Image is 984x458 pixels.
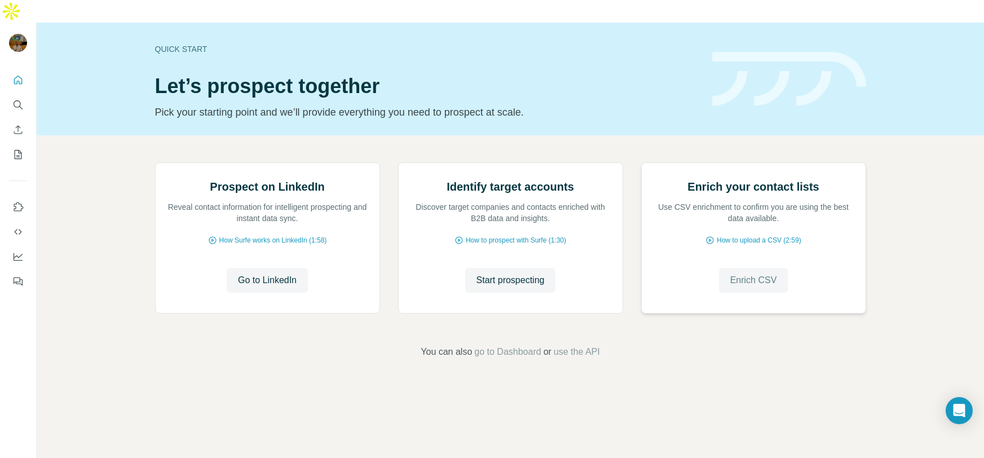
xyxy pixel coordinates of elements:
[9,144,27,165] button: My lists
[155,75,699,98] h1: Let’s prospect together
[465,268,556,293] button: Start prospecting
[544,345,551,359] span: or
[9,95,27,115] button: Search
[9,120,27,140] button: Enrich CSV
[9,70,27,90] button: Quick start
[712,52,866,107] img: banner
[410,201,611,224] p: Discover target companies and contacts enriched with B2B data and insights.
[554,345,600,359] button: use the API
[653,201,854,224] p: Use CSV enrichment to confirm you are using the best data available.
[9,34,27,52] img: Avatar
[9,197,27,217] button: Use Surfe on LinkedIn
[210,179,324,195] h2: Prospect on LinkedIn
[167,201,368,224] p: Reveal contact information for intelligent prospecting and instant data sync.
[717,235,801,245] span: How to upload a CSV (2:59)
[447,179,574,195] h2: Identify target accounts
[9,246,27,267] button: Dashboard
[687,179,819,195] h2: Enrich your contact lists
[474,345,541,359] button: go to Dashboard
[466,235,566,245] span: How to prospect with Surfe (1:30)
[155,43,699,55] div: Quick start
[155,104,699,120] p: Pick your starting point and we’ll provide everything you need to prospect at scale.
[719,268,788,293] button: Enrich CSV
[238,274,297,287] span: Go to LinkedIn
[476,274,545,287] span: Start prospecting
[219,235,327,245] span: How Surfe works on LinkedIn (1:58)
[9,271,27,292] button: Feedback
[227,268,308,293] button: Go to LinkedIn
[946,397,973,424] div: Open Intercom Messenger
[730,274,777,287] span: Enrich CSV
[9,222,27,242] button: Use Surfe API
[421,345,472,359] span: You can also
